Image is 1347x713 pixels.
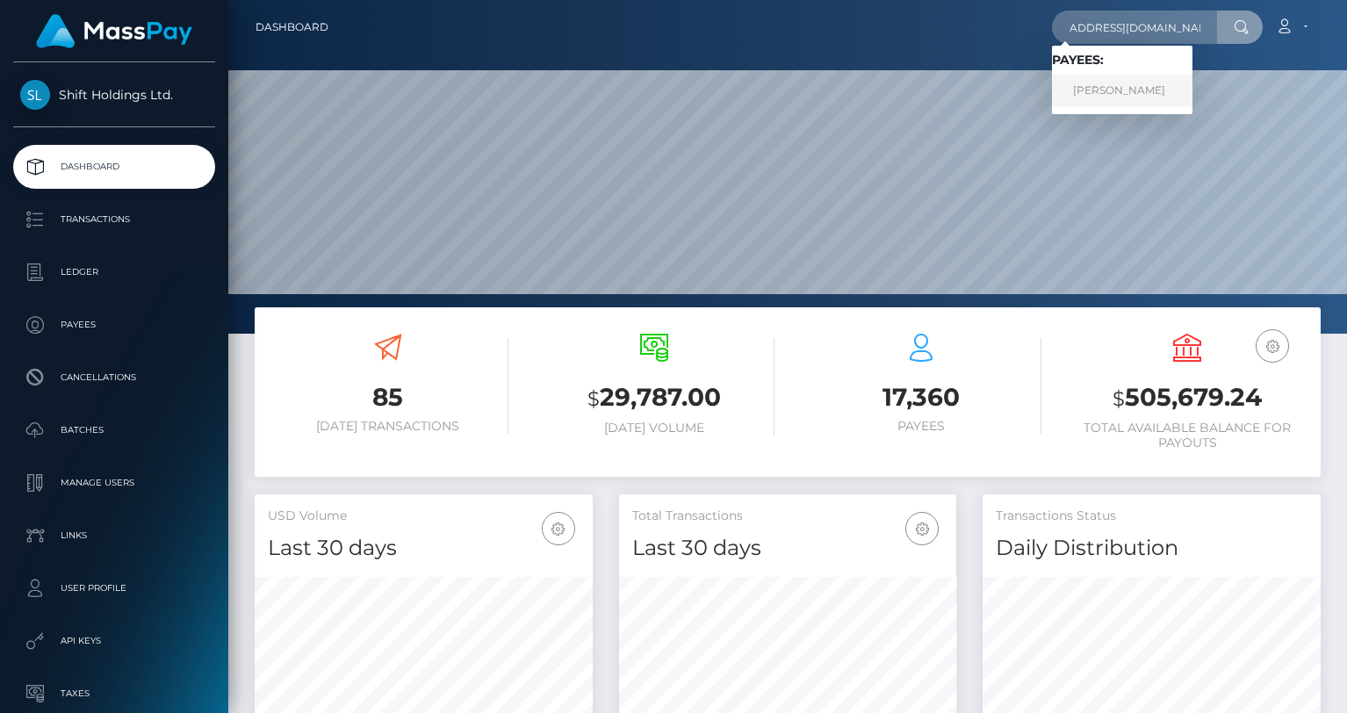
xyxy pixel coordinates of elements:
[996,533,1307,564] h4: Daily Distribution
[1068,421,1308,450] h6: Total Available Balance for Payouts
[632,508,944,525] h5: Total Transactions
[20,575,208,601] p: User Profile
[535,380,775,416] h3: 29,787.00
[20,628,208,654] p: API Keys
[13,356,215,400] a: Cancellations
[632,533,944,564] h4: Last 30 days
[268,419,508,434] h6: [DATE] Transactions
[268,508,580,525] h5: USD Volume
[36,14,192,48] img: MassPay Logo
[1052,53,1192,68] h6: Payees:
[13,87,215,103] span: Shift Holdings Ltd.
[20,522,208,549] p: Links
[20,80,50,110] img: Shift Holdings Ltd.
[1113,386,1125,411] small: $
[20,470,208,496] p: Manage Users
[535,421,775,436] h6: [DATE] Volume
[587,386,600,411] small: $
[13,145,215,189] a: Dashboard
[13,250,215,294] a: Ledger
[1052,11,1217,44] input: Search...
[996,508,1307,525] h5: Transactions Status
[268,533,580,564] h4: Last 30 days
[20,206,208,233] p: Transactions
[1068,380,1308,416] h3: 505,679.24
[1052,75,1192,107] a: [PERSON_NAME]
[20,364,208,391] p: Cancellations
[256,9,328,46] a: Dashboard
[20,681,208,707] p: Taxes
[13,408,215,452] a: Batches
[13,619,215,663] a: API Keys
[20,312,208,338] p: Payees
[13,461,215,505] a: Manage Users
[13,198,215,241] a: Transactions
[20,154,208,180] p: Dashboard
[801,419,1041,434] h6: Payees
[801,380,1041,414] h3: 17,360
[13,566,215,610] a: User Profile
[13,303,215,347] a: Payees
[20,259,208,285] p: Ledger
[13,514,215,558] a: Links
[268,380,508,414] h3: 85
[20,417,208,443] p: Batches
